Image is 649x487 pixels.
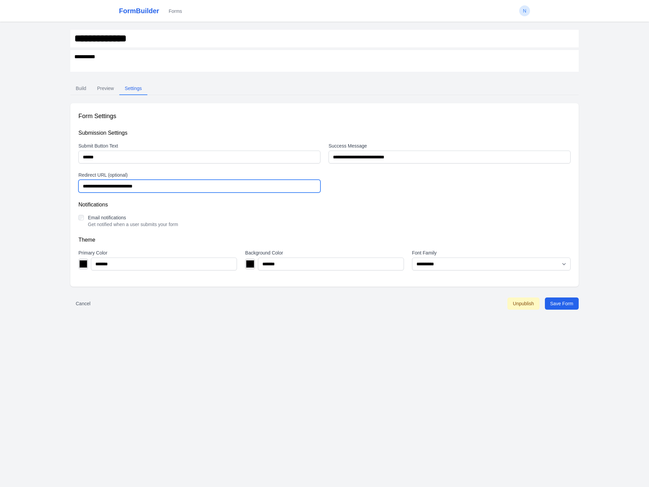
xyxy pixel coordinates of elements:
h3: Notifications [78,201,571,209]
h3: Theme [78,236,571,244]
button: Cancel [70,297,96,310]
label: Submit Button Text [78,142,320,149]
h2: Form Settings [78,111,571,121]
label: Redirect URL (optional) [78,172,320,178]
button: Settings [119,82,147,95]
button: Preview [92,82,119,95]
label: Email notifications [88,215,126,220]
label: Background Color [245,249,404,256]
label: Success Message [329,142,571,149]
label: Font Family [412,249,571,256]
a: FormBuilder [119,6,159,16]
button: Unpublish [507,297,539,310]
label: Primary Color [78,249,237,256]
button: Save Form [545,297,579,310]
p: Get notified when a user submits your form [88,221,178,228]
button: N [519,5,530,16]
button: Build [70,82,92,95]
h3: Submission Settings [78,129,571,137]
